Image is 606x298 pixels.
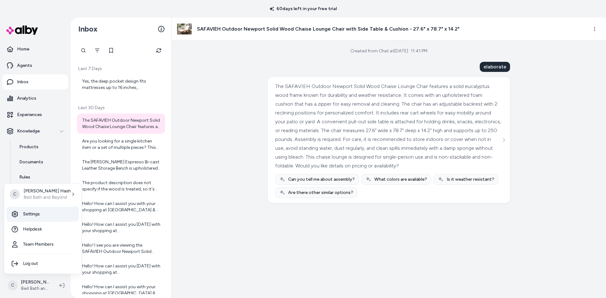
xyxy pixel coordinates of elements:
a: Settings [7,207,79,222]
div: Log out [7,256,79,271]
p: Bed Bath and Beyond [24,194,71,201]
span: Helpdesk [23,226,42,232]
a: Team Members [7,237,79,252]
span: C [10,189,20,199]
p: [PERSON_NAME] Hash [24,188,71,194]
